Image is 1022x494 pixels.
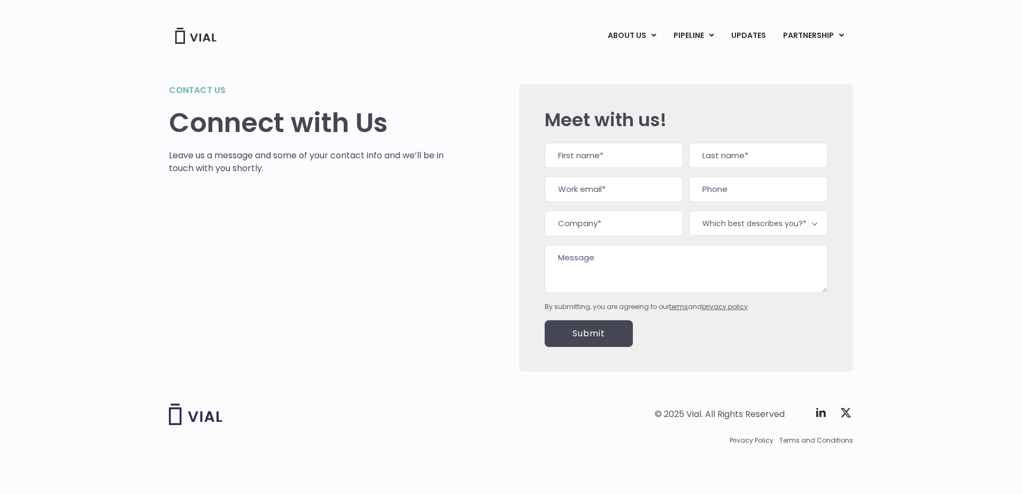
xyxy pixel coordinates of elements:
p: Leave us a message and some of your contact info and we’ll be in touch with you shortly. [169,149,444,175]
span: Which best describes you?* [689,211,827,236]
img: Vial Logo [174,28,217,44]
input: Phone [689,176,827,202]
a: ABOUT USMenu Toggle [599,27,664,45]
h2: Meet with us! [545,110,827,130]
input: Work email* [545,176,683,202]
a: terms [669,302,688,311]
input: Company* [545,211,683,236]
img: Vial logo wih "Vial" spelled out [169,404,222,425]
a: PIPELINEMenu Toggle [665,27,722,45]
div: © 2025 Vial. All Rights Reserved [655,408,785,420]
input: Last name* [689,143,827,168]
h2: Contact us [169,84,444,97]
h1: Connect with Us [169,107,444,138]
a: Terms and Conditions [779,436,853,445]
div: By submitting, you are agreeing to our and [545,302,827,312]
a: UPDATES [723,27,774,45]
input: Submit [545,320,633,347]
a: privacy policy [702,302,748,311]
a: PARTNERSHIPMenu Toggle [775,27,853,45]
a: Privacy Policy [730,436,773,445]
input: First name* [545,143,683,168]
